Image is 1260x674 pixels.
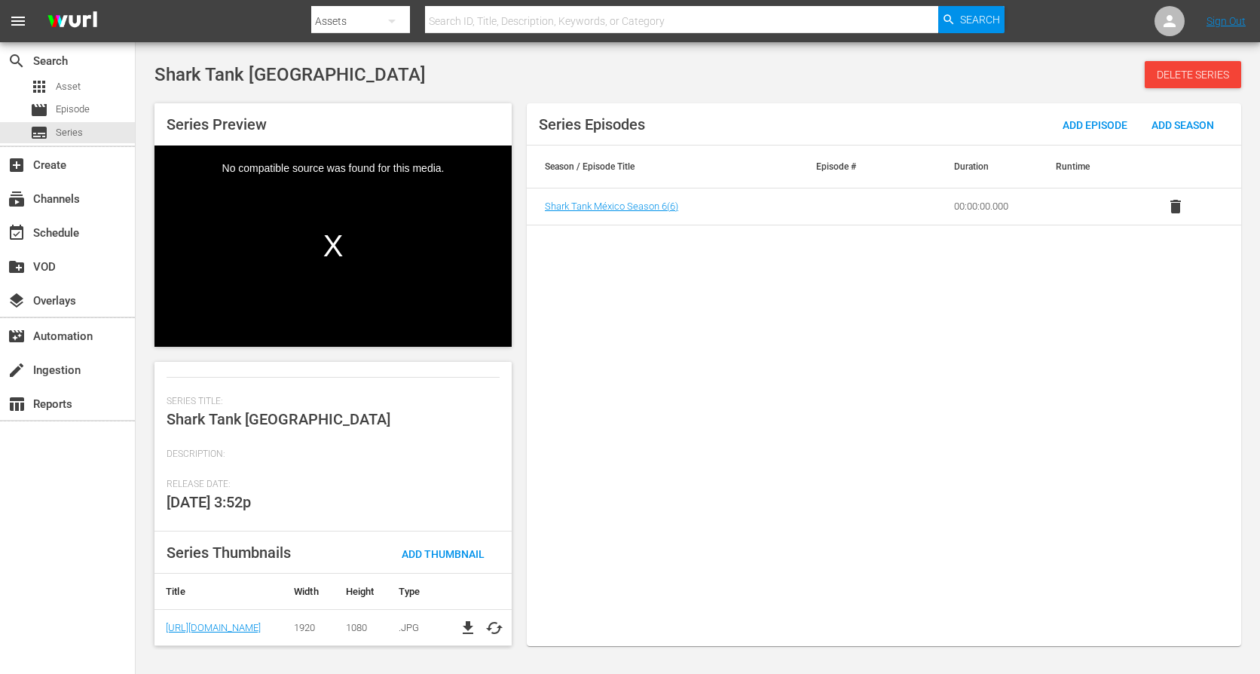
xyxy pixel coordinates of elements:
th: Title [154,574,283,610]
span: Series Thumbnails [167,544,291,562]
button: Search [938,6,1005,33]
td: 1920 [283,610,335,646]
div: No compatible source was found for this media. [154,146,512,347]
span: [DATE] 3:52p [167,493,251,511]
span: Add Thumbnail [390,548,497,560]
span: Schedule [8,224,26,242]
td: .JPG [387,610,451,646]
td: 00:00:00.000 [936,188,1038,225]
span: Asset [30,78,48,96]
th: Episode # [798,146,900,188]
td: 1080 [335,610,387,646]
span: Search [960,6,1000,33]
th: Season / Episode Title [527,146,798,188]
span: Shark Tank [GEOGRAPHIC_DATA] [154,64,426,85]
span: Overlays [8,292,26,310]
div: Video Player [154,146,512,347]
span: Series [56,125,83,140]
button: cached [485,619,503,637]
span: Series Episodes [539,115,645,133]
a: [URL][DOMAIN_NAME] [166,622,261,633]
span: Episode [56,102,90,117]
th: Type [387,574,451,610]
button: Add Thumbnail [390,539,497,566]
span: Series [30,124,48,142]
span: Add Season [1139,119,1226,131]
a: Sign Out [1206,15,1246,27]
span: Series Preview [167,115,267,133]
th: Runtime [1038,146,1139,188]
span: VOD [8,258,26,276]
span: menu [9,12,27,30]
a: file_download [459,619,477,637]
button: Delete Series [1145,61,1241,88]
span: Automation [8,327,26,345]
button: Add Episode [1051,111,1139,138]
span: delete [1167,198,1185,216]
button: Add Season [1139,111,1226,138]
span: Ingestion [8,361,26,379]
span: Delete Series [1145,69,1241,81]
div: Modal Window [154,146,512,347]
button: delete [1158,188,1194,225]
img: ans4CAIJ8jUAAAAAAAAAAAAAAAAAAAAAAAAgQb4GAAAAAAAAAAAAAAAAAAAAAAAAJMjXAAAAAAAAAAAAAAAAAAAAAAAAgAT5G... [36,4,109,39]
span: Shark Tank [GEOGRAPHIC_DATA] [167,410,390,428]
th: Width [283,574,335,610]
th: Height [335,574,387,610]
span: Channels [8,190,26,208]
span: Asset [56,79,81,94]
span: Add Episode [1051,119,1139,131]
th: Duration [936,146,1038,188]
span: Shark Tank México Season 6 ( 6 ) [545,201,678,212]
span: Description: [167,449,492,461]
a: Shark Tank México Season 6(6) [545,201,678,212]
span: Create [8,156,26,174]
span: Reports [8,395,26,413]
span: Episode [30,101,48,119]
span: Series Title: [167,396,492,408]
span: Search [8,52,26,70]
span: Release Date: [167,479,492,491]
